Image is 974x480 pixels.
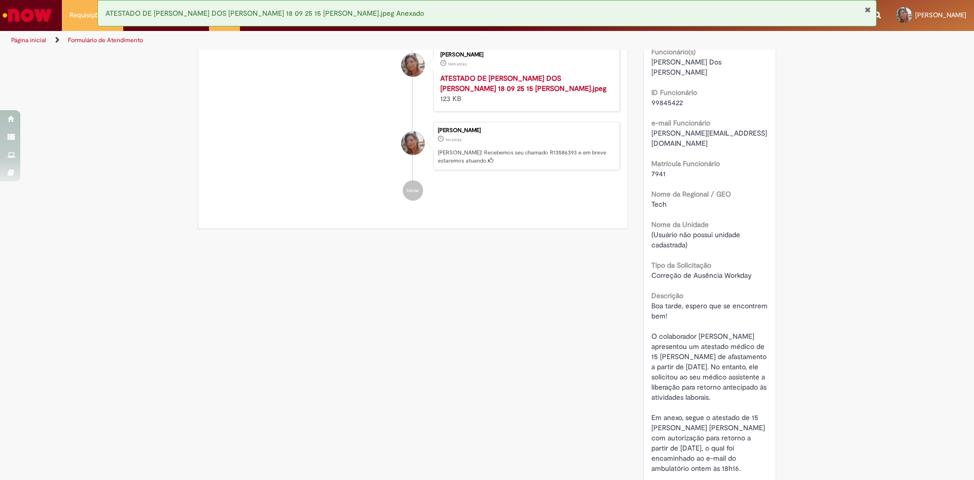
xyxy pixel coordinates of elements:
[448,61,467,67] span: 14m atrás
[440,52,609,58] div: [PERSON_NAME]
[651,57,723,77] span: [PERSON_NAME] Dos [PERSON_NAME]
[8,31,642,50] ul: Trilhas de página
[651,230,742,249] span: (Usuário não possui unidade cadastrada)
[651,200,667,209] span: Tech
[438,149,614,165] p: [PERSON_NAME]! Recebemos seu chamado R13586393 e em breve estaremos atuando.
[651,159,720,168] b: Matrícula Funcionário
[445,137,462,143] span: 1m atrás
[206,122,620,171] li: Erika Schifferli
[69,10,105,20] span: Requisições
[11,36,46,44] a: Página inicial
[401,53,425,77] div: Erika Schifferli
[651,118,710,127] b: e-mail Funcionário
[651,271,752,280] span: Correção de Ausência Workday
[445,137,462,143] time: 01/10/2025 14:44:39
[651,88,697,97] b: ID Funcionário
[438,127,614,134] div: [PERSON_NAME]
[651,189,731,199] b: Nome da Regional / GEO
[401,132,425,155] div: Erika Schifferli
[651,98,683,107] span: 99845422
[651,47,695,56] b: Funcionário(s)
[864,6,871,14] button: Fechar Notificação
[106,9,424,18] span: ATESTADO DE [PERSON_NAME] DOS [PERSON_NAME] 18 09 25 15 [PERSON_NAME].jpeg Anexado
[651,169,666,178] span: 7941
[1,5,53,25] img: ServiceNow
[915,11,966,19] span: [PERSON_NAME]
[440,73,609,104] div: 123 KB
[651,129,767,148] span: [PERSON_NAME][EMAIL_ADDRESS][DOMAIN_NAME]
[448,61,467,67] time: 01/10/2025 14:31:18
[440,74,606,93] a: ATESTADO DE [PERSON_NAME] DOS [PERSON_NAME] 18 09 25 15 [PERSON_NAME].jpeg
[68,36,143,44] a: Formulário de Atendimento
[651,220,709,229] b: Nome da Unidade
[651,261,711,270] b: Tipo da Solicitação
[651,291,683,300] b: Descrição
